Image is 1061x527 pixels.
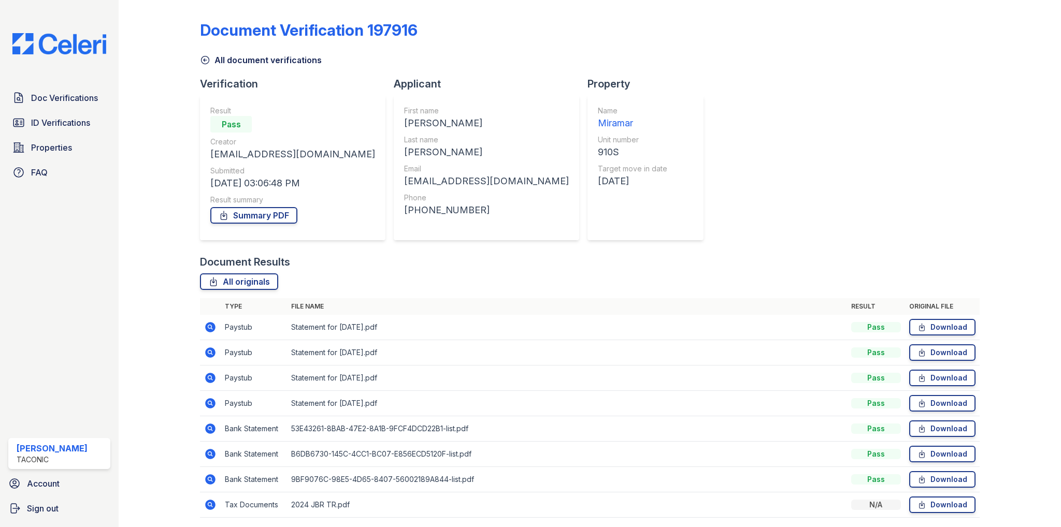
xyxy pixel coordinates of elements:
div: Pass [851,322,901,332]
div: Pass [851,373,901,383]
a: FAQ [8,162,110,183]
th: Original file [905,298,980,315]
div: Target move in date [598,164,667,174]
td: 53E43261-8BAB-47E2-8A1B-9FCF4DCD22B1-list.pdf [287,416,847,442]
a: Name Miramar [598,106,667,130]
div: Unit number [598,135,667,145]
td: Bank Statement [221,416,287,442]
div: [DATE] 03:06:48 PM [210,176,375,191]
div: Verification [200,77,394,91]
a: Download [909,446,976,462]
div: [EMAIL_ADDRESS][DOMAIN_NAME] [210,147,375,162]
a: All originals [200,273,278,290]
a: ID Verifications [8,112,110,133]
div: N/A [851,500,901,510]
div: Pass [851,474,901,485]
div: [EMAIL_ADDRESS][DOMAIN_NAME] [404,174,569,188]
span: Account [27,477,60,490]
div: Email [404,164,569,174]
a: Download [909,471,976,488]
div: Submitted [210,166,375,176]
div: Creator [210,137,375,147]
td: Statement for [DATE].pdf [287,391,847,416]
span: Sign out [27,502,59,515]
td: Statement for [DATE].pdf [287,340,847,365]
div: Miramar [598,116,667,130]
div: Pass [851,449,901,459]
div: Last name [404,135,569,145]
th: File name [287,298,847,315]
a: Download [909,420,976,437]
div: Phone [404,193,569,203]
div: Pass [851,347,901,358]
div: First name [404,106,569,116]
td: 2024 JBR TR.pdf [287,492,847,518]
a: Download [909,319,976,335]
div: [PHONE_NUMBER] [404,203,569,217]
td: Bank Statement [221,442,287,467]
div: Applicant [394,77,587,91]
td: Bank Statement [221,467,287,492]
div: Result summary [210,195,375,205]
a: Doc Verifications [8,87,110,108]
a: Summary PDF [210,207,297,224]
td: B6DB6730-145C-4CC1-BC07-E856ECD5120F-list.pdf [287,442,847,467]
div: Pass [851,398,901,408]
div: 910S [598,145,667,159]
div: [PERSON_NAME] [404,145,569,159]
a: Account [4,473,114,494]
div: [PERSON_NAME] [17,442,88,455]
th: Result [847,298,905,315]
div: Name [598,106,667,116]
span: FAQ [31,166,48,179]
a: Properties [8,137,110,158]
a: Sign out [4,498,114,519]
td: Paystub [221,391,287,416]
div: Document Verification 197916 [200,21,418,39]
a: All document verifications [200,54,322,66]
span: ID Verifications [31,116,90,129]
td: Paystub [221,340,287,365]
td: Statement for [DATE].pdf [287,365,847,391]
a: Download [909,370,976,386]
th: Type [221,298,287,315]
td: Statement for [DATE].pdf [287,315,847,340]
td: Paystub [221,365,287,391]
a: Download [909,395,976,412]
td: Tax Documents [221,492,287,518]
a: Download [909,344,976,361]
div: Document Results [200,255,290,269]
div: Taconic [17,455,88,465]
a: Download [909,496,976,513]
td: Paystub [221,315,287,340]
span: Properties [31,141,72,154]
div: [DATE] [598,174,667,188]
td: 9BF9076C-98E5-4D65-8407-56002189A844-list.pdf [287,467,847,492]
div: [PERSON_NAME] [404,116,569,130]
div: Pass [210,116,252,133]
div: Pass [851,423,901,434]
span: Doc Verifications [31,92,98,104]
div: Property [587,77,712,91]
div: Result [210,106,375,116]
img: CE_Logo_Blue-a8612792a0a2168367f1c8372b55b34899dd931a85d93a1a3d3e32e68fde9ad4.png [4,33,114,54]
